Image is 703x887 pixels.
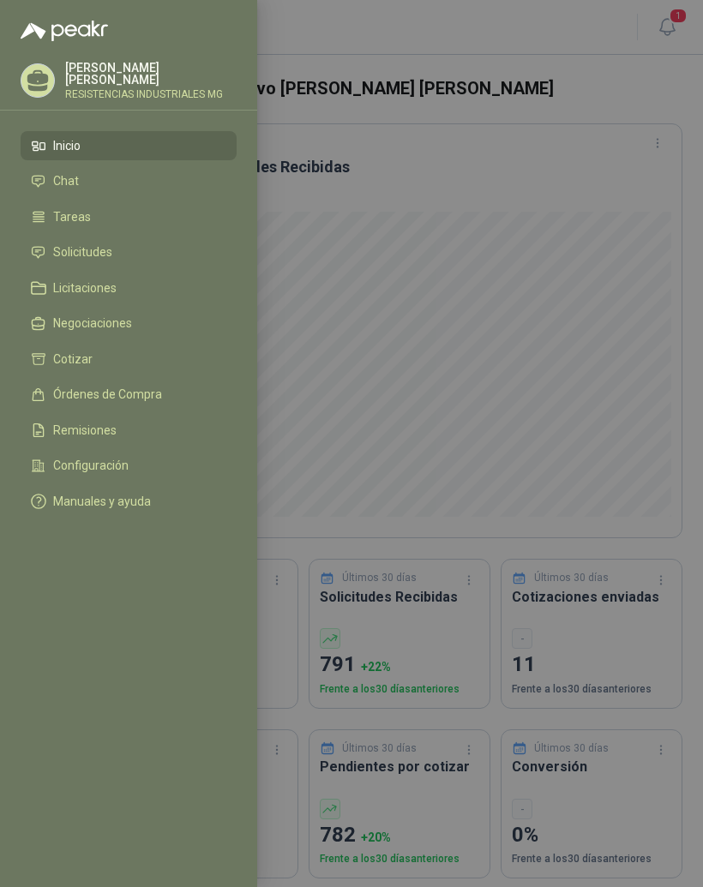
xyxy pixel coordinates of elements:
span: Inicio [53,139,81,153]
span: Configuración [53,458,129,472]
img: Logo peakr [21,21,108,41]
p: [PERSON_NAME] [PERSON_NAME] [65,62,237,86]
a: Tareas [21,202,237,231]
a: Cotizar [21,345,237,374]
a: Inicio [21,131,237,160]
span: Órdenes de Compra [53,387,162,401]
a: Configuración [21,452,237,481]
a: Negociaciones [21,309,237,339]
a: Chat [21,167,237,196]
span: Chat [53,174,79,188]
span: Remisiones [53,423,117,437]
span: Solicitudes [53,245,112,259]
span: Cotizar [53,352,93,366]
span: Licitaciones [53,281,117,295]
a: Licitaciones [21,273,237,303]
span: Negociaciones [53,316,132,330]
a: Remisiones [21,416,237,445]
p: RESISTENCIAS INDUSTRIALES MG [65,89,237,99]
a: Solicitudes [21,238,237,267]
span: Manuales y ayuda [53,494,151,508]
span: Tareas [53,210,91,224]
a: Órdenes de Compra [21,381,237,410]
a: Manuales y ayuda [21,487,237,516]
